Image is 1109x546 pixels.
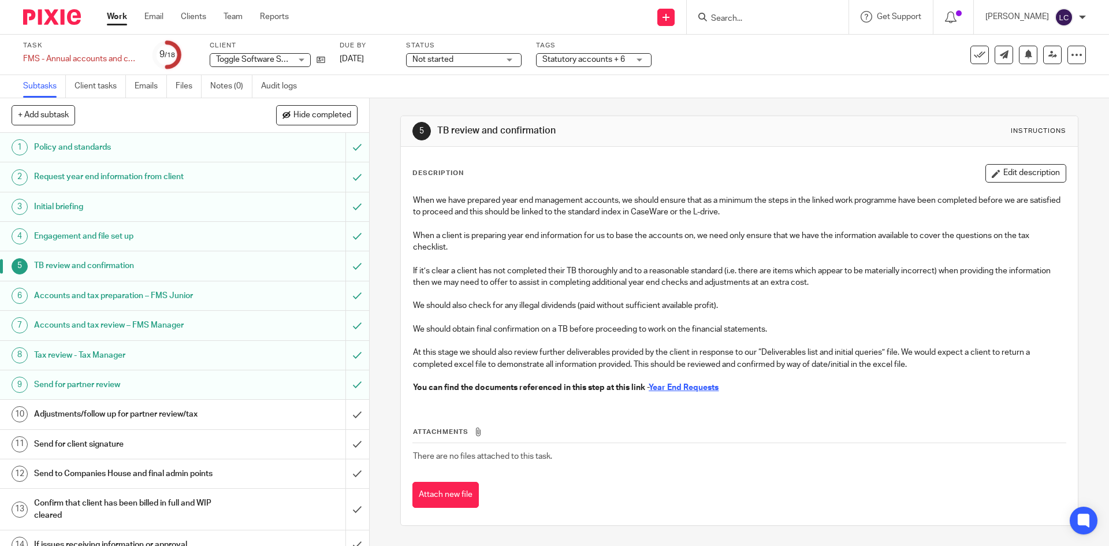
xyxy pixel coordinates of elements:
p: When we have prepared year end management accounts, we should ensure that as a minimum the steps ... [413,195,1065,218]
a: Emails [135,75,167,98]
span: Toggle Software Services UK Ltd [216,55,334,64]
div: 6 [12,288,28,304]
span: Attachments [413,429,468,435]
div: 9 [12,377,28,393]
span: Not started [412,55,453,64]
input: Search [710,14,814,24]
button: Hide completed [276,105,358,125]
div: 10 [12,406,28,422]
span: [DATE] [340,55,364,63]
div: 1 [12,139,28,155]
img: svg%3E [1055,8,1073,27]
a: Files [176,75,202,98]
h1: Tax review - Tax Manager [34,347,234,364]
div: 5 [12,258,28,274]
p: [PERSON_NAME] [985,11,1049,23]
p: If it’s clear a client has not completed their TB thoroughly and to a reasonable standard (i.e. t... [413,265,1065,289]
div: 12 [12,466,28,482]
div: FMS - Annual accounts and corporation tax - December 2024 [23,53,139,65]
a: Notes (0) [210,75,252,98]
p: Description [412,169,464,178]
h1: Accounts and tax review – FMS Manager [34,317,234,334]
a: Team [224,11,243,23]
button: + Add subtask [12,105,75,125]
div: 9 [159,48,175,61]
label: Tags [536,41,652,50]
h1: Send for partner review [34,376,234,393]
h1: Initial briefing [34,198,234,216]
h1: Send to Companies House and final admin points [34,465,234,482]
div: 13 [12,502,28,518]
div: 4 [12,228,28,244]
h1: Engagement and file set up [34,228,234,245]
div: 2 [12,169,28,185]
a: Clients [181,11,206,23]
div: 7 [12,317,28,333]
div: 5 [412,122,431,140]
a: Email [144,11,163,23]
p: We should obtain final confirmation on a TB before proceeding to work on the financial statements. [413,324,1065,335]
small: /18 [165,52,175,58]
h1: Send for client signature [34,436,234,453]
a: Reports [260,11,289,23]
label: Due by [340,41,392,50]
div: 3 [12,199,28,215]
div: Instructions [1011,127,1066,136]
h1: Confirm that client has been billed in full and WIP cleared [34,495,234,524]
label: Status [406,41,522,50]
label: Client [210,41,325,50]
p: When a client is preparing year end information for us to base the accounts on, we need only ensu... [413,230,1065,254]
p: We should also check for any illegal dividends (paid without sufficient available profit). [413,300,1065,311]
div: 8 [12,347,28,363]
div: 11 [12,436,28,452]
span: Statutory accounts + 6 [542,55,625,64]
a: Audit logs [261,75,306,98]
h1: Request year end information from client [34,168,234,185]
button: Edit description [985,164,1066,183]
img: Pixie [23,9,81,25]
div: FMS - Annual accounts and corporation tax - [DATE] [23,53,139,65]
p: At this stage we should also review further deliverables provided by the client in response to ou... [413,347,1065,370]
h1: TB review and confirmation [34,257,234,274]
button: Attach new file [412,482,479,508]
h1: Policy and standards [34,139,234,156]
span: Hide completed [293,111,351,120]
span: Get Support [877,13,921,21]
a: Work [107,11,127,23]
label: Task [23,41,139,50]
h1: Accounts and tax preparation – FMS Junior [34,287,234,304]
a: Year End Requests [649,384,719,392]
a: Client tasks [75,75,126,98]
h1: Adjustments/follow up for partner review/tax [34,406,234,423]
h1: TB review and confirmation [437,125,764,137]
span: There are no files attached to this task. [413,452,552,460]
strong: You can find the documents referenced in this step at this link - [413,384,649,392]
a: Subtasks [23,75,66,98]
